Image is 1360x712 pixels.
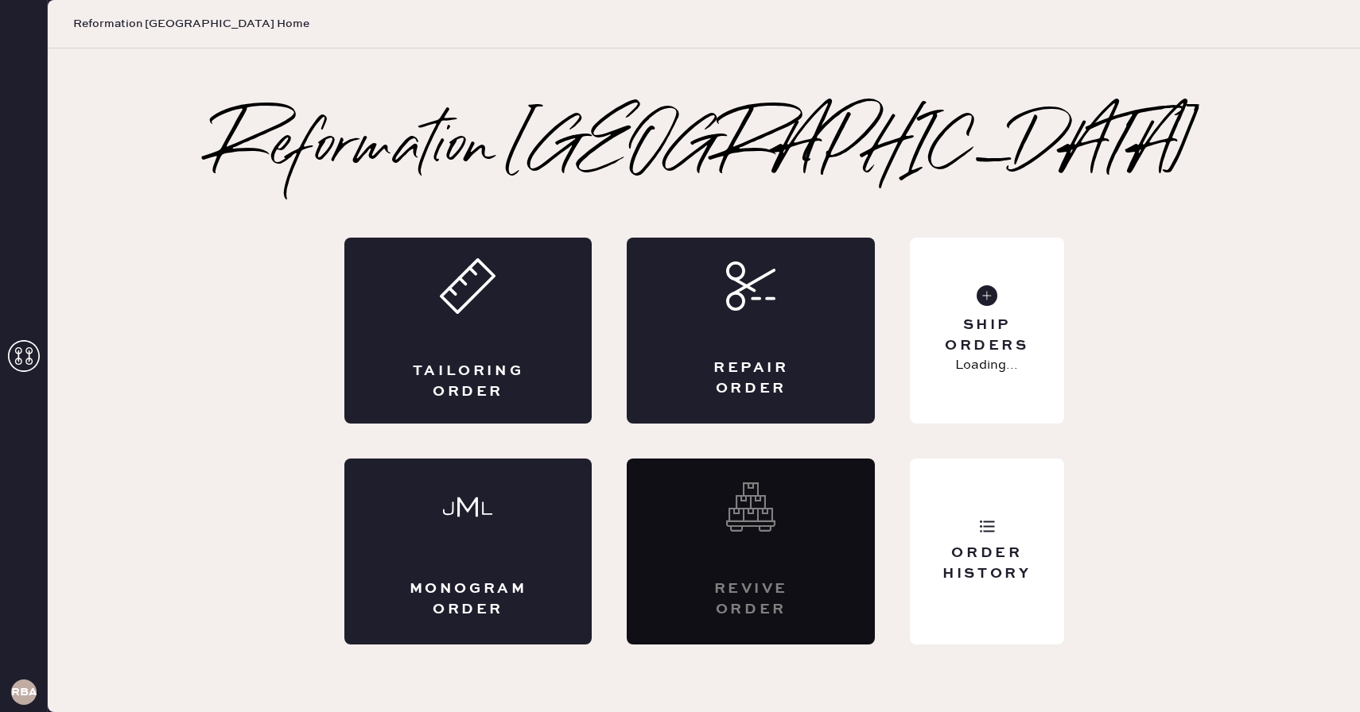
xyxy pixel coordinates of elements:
div: Tailoring Order [408,362,529,401]
div: Revive order [690,579,811,619]
div: Interested? Contact us at care@hemster.co [627,459,875,644]
span: Reformation [GEOGRAPHIC_DATA] Home [73,16,309,32]
h2: Reformation [GEOGRAPHIC_DATA] [212,117,1196,180]
div: Ship Orders [923,315,1051,355]
div: Monogram Order [408,579,529,619]
h3: RBA [11,687,37,698]
div: Order History [923,544,1051,583]
div: Repair Order [690,358,811,398]
p: Loading... [955,356,1018,375]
